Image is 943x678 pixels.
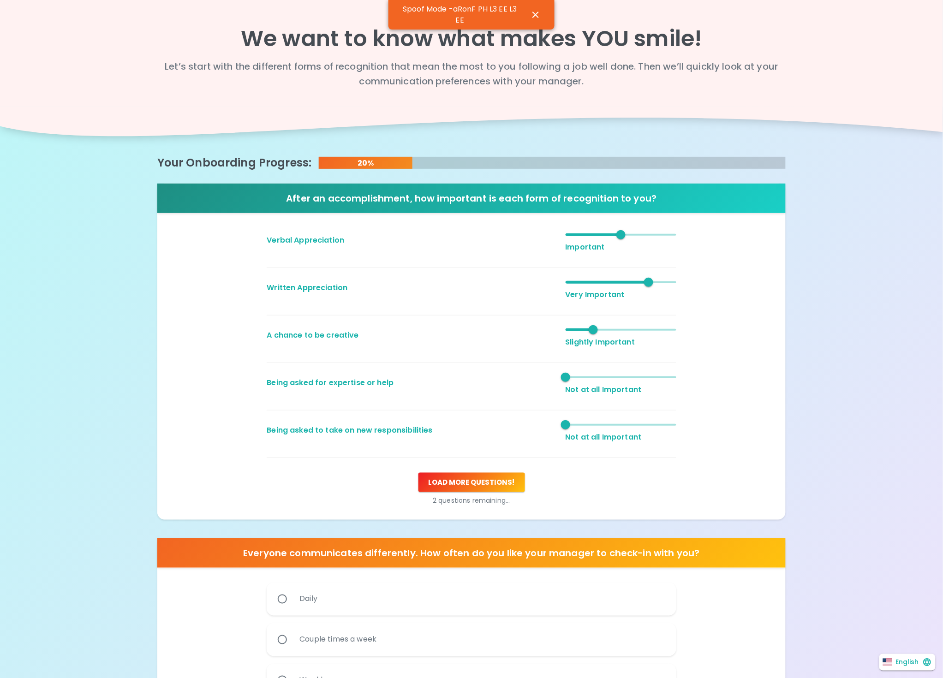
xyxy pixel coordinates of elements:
p: Being asked to take on new responsibilities [267,425,558,436]
p: Written Appreciation [267,282,558,293]
p: 20% [319,158,412,169]
p: Slightly Important [566,337,676,348]
p: We want to know what makes YOU smile! [157,26,786,52]
h5: Your Onboarding Progress: [157,155,312,170]
p: Important [566,242,676,253]
h6: After an accomplishment, how important is each form of recognition to you? [161,191,782,206]
p: English [896,658,919,667]
p: Very Important [566,289,676,300]
p: Not at all Important [566,384,676,395]
div: Daily [292,583,325,616]
h6: Everyone communicates differently. How often do you like your manager to check-in with you? [161,546,782,560]
button: English [879,654,936,671]
img: United States flag [883,659,892,666]
p: A chance to be creative [267,330,558,341]
p: Let’s start with the different forms of recognition that mean the most to you following a job wel... [157,59,786,89]
div: Couple times a week [292,623,384,656]
button: Load more questions! [418,473,525,492]
p: 2 questions remaining... [165,496,779,505]
p: Being asked for expertise or help [267,377,558,388]
p: Not at all Important [566,432,676,443]
p: Verbal Appreciation [267,235,558,246]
